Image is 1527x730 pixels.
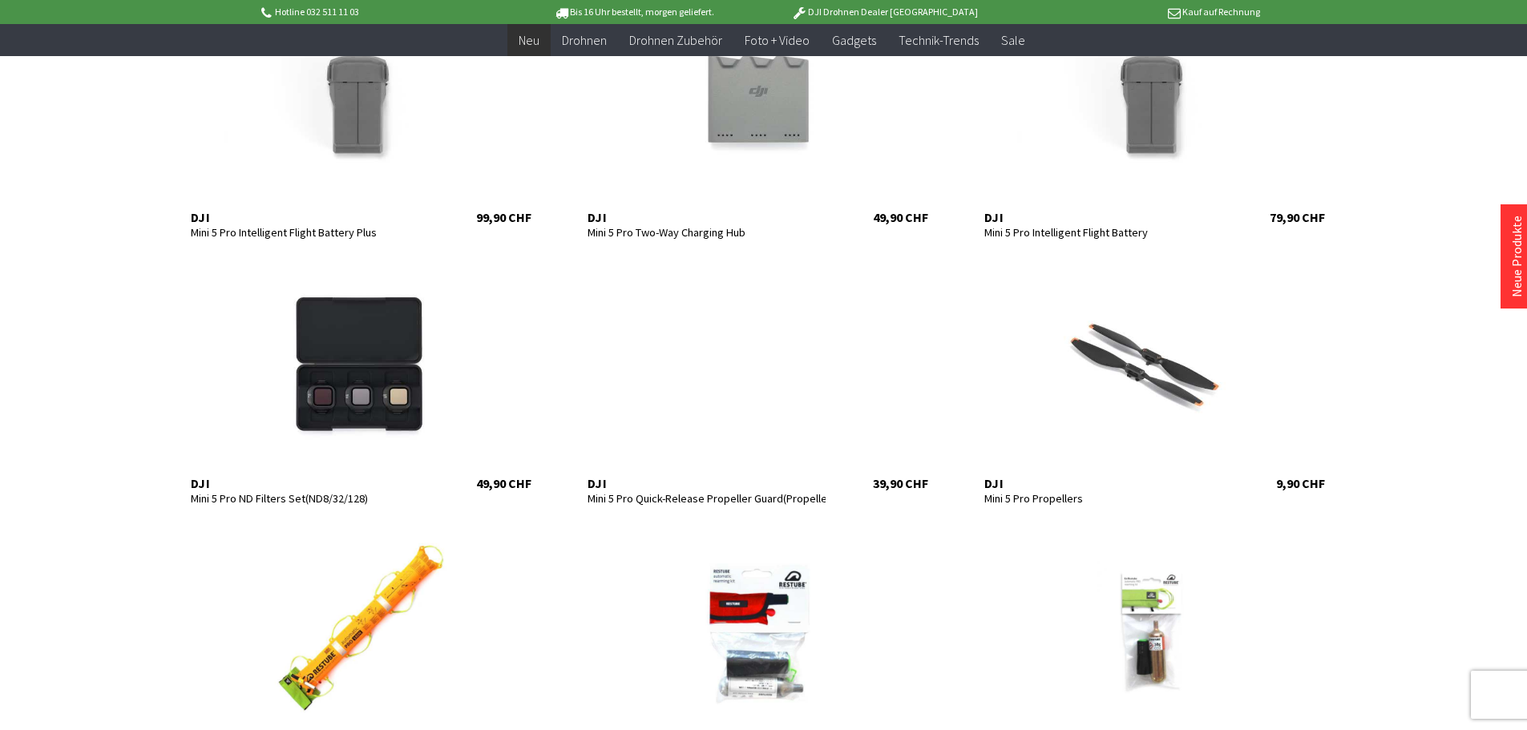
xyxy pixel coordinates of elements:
a: Neu [507,24,551,57]
div: DJI [191,475,430,491]
a: DJI Mini 5 Pro Intelligent Flight Battery Plus 99,90 CHF [175,1,547,225]
span: Neu [519,32,539,48]
span: Technik-Trends [899,32,979,48]
div: 49,90 CHF [476,475,531,491]
div: 99,90 CHF [476,209,531,225]
div: 49,90 CHF [873,209,928,225]
a: DJI Mini 5 Pro Propellers 9,90 CHF [968,267,1341,491]
a: DJI Mini 5 Pro Intelligent Flight Battery 79,90 CHF [968,1,1341,225]
p: DJI Drohnen Dealer [GEOGRAPHIC_DATA] [759,2,1009,22]
div: Mini 5 Pro Intelligent Flight Battery [984,225,1223,240]
a: Drohnen [551,24,618,57]
span: Drohnen Zubehör [629,32,722,48]
div: Mini 5 Pro Quick-Release Propeller Guard(Propeller Included) [588,491,826,506]
div: Mini 5 Pro Two-Way Charging Hub [588,225,826,240]
a: Technik-Trends [887,24,990,57]
span: Foto + Video [745,32,810,48]
div: 9,90 CHF [1276,475,1325,491]
span: Drohnen [562,32,607,48]
p: Bis 16 Uhr bestellt, morgen geliefert. [509,2,759,22]
p: Kauf auf Rechnung [1010,2,1260,22]
div: DJI [588,475,826,491]
a: DJI Mini 5 Pro ND Filters Set(ND8/32/128) 49,90 CHF [175,267,547,491]
div: DJI [984,209,1223,225]
div: Mini 5 Pro Intelligent Flight Battery Plus [191,225,430,240]
a: Foto + Video [733,24,821,57]
div: DJI [191,209,430,225]
div: DJI [984,475,1223,491]
p: Hotline 032 511 11 03 [259,2,509,22]
a: Gadgets [821,24,887,57]
a: Neue Produkte [1509,216,1525,297]
span: Sale [1001,32,1025,48]
a: DJI Mini 5 Pro Two-Way Charging Hub 49,90 CHF [572,1,944,225]
a: DJI Mini 5 Pro Quick-Release Propeller Guard(Propeller Included) 39,90 CHF [572,267,944,491]
a: Drohnen Zubehör [618,24,733,57]
a: Sale [990,24,1036,57]
div: DJI [588,209,826,225]
div: 79,90 CHF [1270,209,1325,225]
div: 39,90 CHF [873,475,928,491]
div: Mini 5 Pro Propellers [984,491,1223,506]
div: Mini 5 Pro ND Filters Set(ND8/32/128) [191,491,430,506]
span: Gadgets [832,32,876,48]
